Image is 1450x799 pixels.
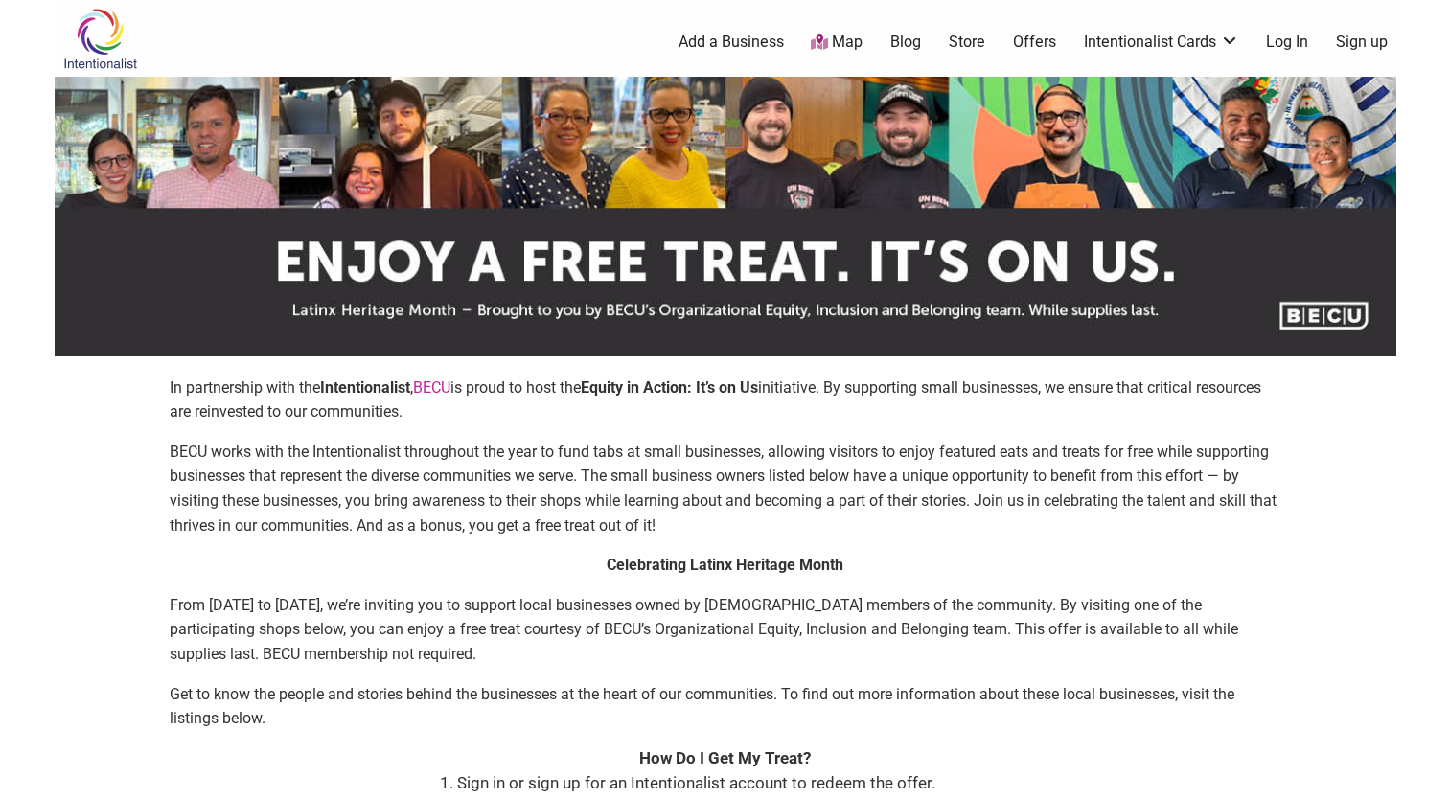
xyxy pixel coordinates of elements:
[607,556,843,574] strong: Celebrating Latinx Heritage Month
[457,770,1013,796] li: Sign in or sign up for an Intentionalist account to redeem the offer.
[679,32,784,53] a: Add a Business
[170,376,1281,424] p: In partnership with the , is proud to host the initiative. By supporting small businesses, we ens...
[890,32,921,53] a: Blog
[949,32,985,53] a: Store
[413,378,450,397] a: BECU
[170,440,1281,537] p: BECU works with the Intentionalist throughout the year to fund tabs at small businesses, allowing...
[811,32,863,54] a: Map
[320,378,410,397] strong: Intentionalist
[55,8,146,70] img: Intentionalist
[1013,32,1056,53] a: Offers
[1336,32,1388,53] a: Sign up
[639,748,811,767] strong: How Do I Get My Treat?
[170,593,1281,667] p: From [DATE] to [DATE], we’re inviting you to support local businesses owned by [DEMOGRAPHIC_DATA]...
[581,378,758,397] strong: Equity in Action: It’s on Us
[1266,32,1308,53] a: Log In
[1084,32,1239,53] a: Intentionalist Cards
[55,77,1396,356] img: sponsor logo
[170,682,1281,731] p: Get to know the people and stories behind the businesses at the heart of our communities. To find...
